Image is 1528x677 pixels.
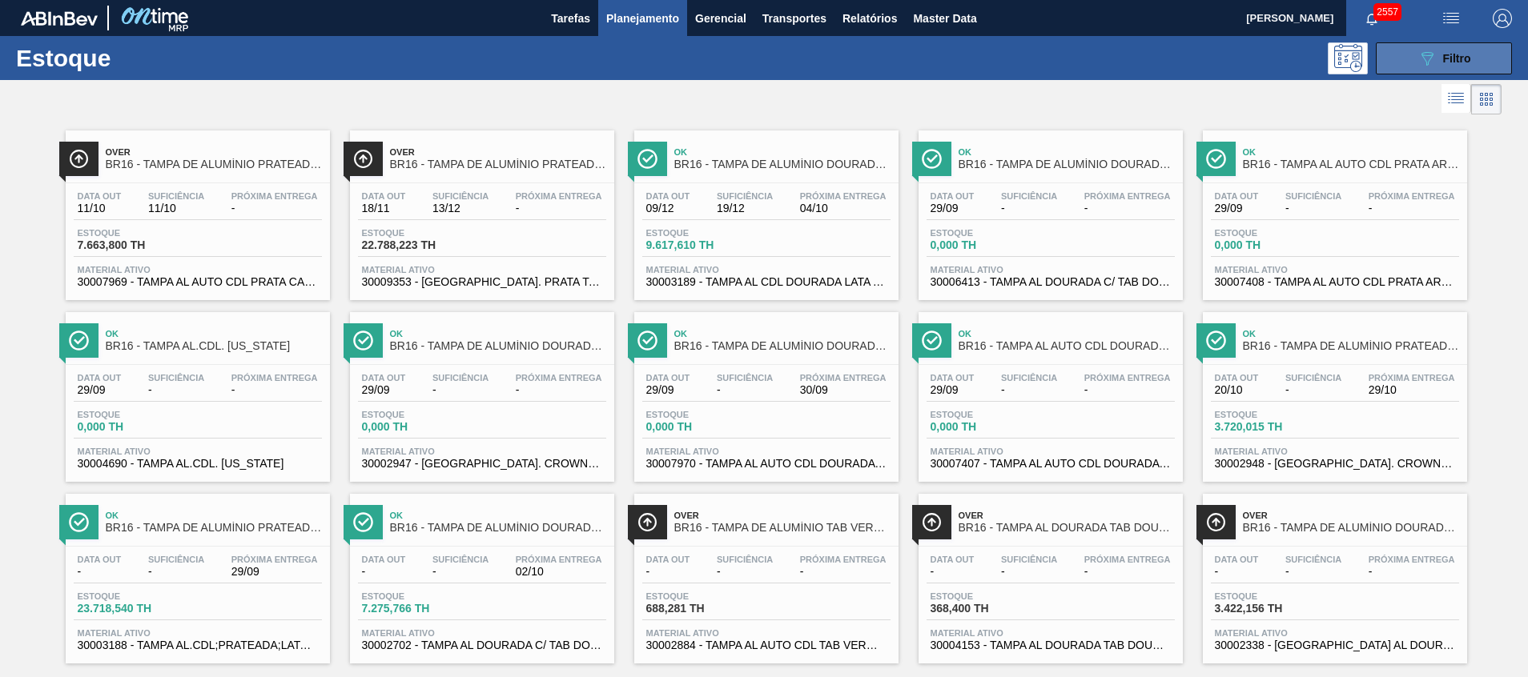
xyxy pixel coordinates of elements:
span: 0,000 TH [1215,239,1327,251]
span: 29/09 [931,384,975,396]
img: Ícone [1206,512,1226,532]
span: Ok [959,147,1175,157]
span: 7.663,800 TH [78,239,190,251]
span: 29/09 [1215,202,1259,214]
span: Data out [931,373,975,383]
span: - [432,384,489,396]
span: Data out [362,191,406,201]
span: 2557 [1373,3,1401,21]
span: Material ativo [1215,447,1455,456]
span: Estoque [646,410,758,419]
span: Suficiência [148,191,204,201]
span: Material ativo [362,447,602,456]
span: Próxima Entrega [1369,555,1455,564]
span: Estoque [78,591,190,601]
img: Ícone [637,149,657,169]
span: Material ativo [931,447,1171,456]
span: - [717,384,773,396]
span: Próxima Entrega [800,373,887,383]
img: Ícone [69,149,89,169]
a: ÍconeOkBR16 - TAMPA AL.CDL. [US_STATE]Data out29/09Suficiência-Próxima Entrega-Estoque0,000 THMat... [54,300,338,482]
span: Estoque [931,410,1043,419]
span: - [1084,384,1171,396]
span: Estoque [78,410,190,419]
span: BR16 - TAMPA AL AUTO CDL PRATA ARDAGH [1243,158,1459,170]
span: Ok [959,329,1175,338]
span: Suficiência [1285,191,1341,201]
span: Data out [931,555,975,564]
span: 19/12 [717,202,773,214]
span: Over [1243,511,1459,520]
span: Próxima Entrega [516,373,602,383]
span: 368,400 TH [931,603,1043,615]
span: Próxima Entrega [1369,191,1455,201]
span: BR16 - TAMPA DE ALUMÍNIO PRATEADA BALL CDL [106,522,322,534]
span: - [1215,566,1259,578]
span: Material ativo [362,265,602,274]
a: ÍconeOverBR16 - TAMPA DE ALUMÍNIO TAB VERMELHO CANPACK CDLData out-Suficiência-Próxima Entrega-Es... [622,482,907,663]
span: Estoque [362,591,474,601]
span: Suficiência [432,191,489,201]
span: BR16 - TAMPA AL AUTO CDL DOURADA ARDAGH [959,340,1175,352]
span: BR16 - TAMPA DE ALUMÍNIO DOURADA TAB DOURADO ARDAGH [959,158,1175,170]
span: Ok [106,511,322,520]
span: Suficiência [1001,191,1057,201]
img: Ícone [69,330,89,351]
span: Próxima Entrega [231,555,318,564]
span: Próxima Entrega [516,191,602,201]
img: Ícone [637,512,657,532]
span: Planejamento [606,9,679,28]
span: Material ativo [1215,265,1455,274]
img: TNhmsLtSVTkK8tSr43FrP2fwEKptu5GPRR3wAAAABJRU5ErkJggg== [21,11,98,26]
span: Data out [931,191,975,201]
span: 688,281 TH [646,603,758,615]
span: Data out [1215,191,1259,201]
span: Over [959,511,1175,520]
span: Estoque [1215,591,1327,601]
span: Suficiência [1285,555,1341,564]
span: - [516,384,602,396]
span: 02/10 [516,566,602,578]
span: 29/09 [931,202,975,214]
span: - [1285,202,1341,214]
span: Suficiência [717,191,773,201]
a: ÍconeOkBR16 - TAMPA DE ALUMÍNIO DOURADA TAB DOURADO ARDAGHData out29/09Suficiência-Próxima Entreg... [907,118,1191,300]
span: 04/10 [800,202,887,214]
span: 29/09 [78,384,122,396]
span: - [1369,202,1455,214]
span: Over [106,147,322,157]
span: Material ativo [1215,628,1455,638]
span: 0,000 TH [646,421,758,433]
a: ÍconeOkBR16 - TAMPA DE ALUMÍNIO DOURADA CANPACK CDLData out29/09Suficiência-Próxima Entrega30/09E... [622,300,907,482]
span: Ok [106,329,322,338]
div: Visão em Lista [1442,84,1471,114]
span: 30/09 [800,384,887,396]
span: BR16 - TAMPA DE ALUMÍNIO PRATEADA TAB VERM BALL CDL [390,158,606,170]
span: Suficiência [1285,373,1341,383]
img: Ícone [1206,330,1226,351]
a: ÍconeOverBR16 - TAMPA DE ALUMÍNIO PRATEADA TAB VERM BALL CDLData out18/11Suficiência13/12Próxima ... [338,118,622,300]
span: 13/12 [432,202,489,214]
span: Estoque [1215,410,1327,419]
span: Ok [390,511,606,520]
span: Próxima Entrega [1084,555,1171,564]
span: - [231,202,318,214]
span: Data out [362,555,406,564]
span: Estoque [931,591,1043,601]
span: 30003188 - TAMPA AL.CDL;PRATEADA;LATA-AUTOMATICA; [78,639,318,651]
span: BR16 - TAMPA DE ALUMÍNIO PRATEADA CANPACK CDL [106,158,322,170]
span: 30003189 - TAMPA AL CDL DOURADA LATA AUTOMATICA [646,276,887,288]
span: BR16 - TAMPA DE ALUMÍNIO DOURADA CANPACK CDL [674,340,891,352]
span: - [78,566,122,578]
span: 30002884 - TAMPA AL AUTO CDL TAB VERM CANPACK [646,639,887,651]
span: Ok [390,329,606,338]
span: Data out [78,373,122,383]
span: 29/09 [362,384,406,396]
span: - [717,566,773,578]
a: ÍconeOkBR16 - TAMPA DE ALUMÍNIO DOURADA TAB DOURADOData out-Suficiência-Próxima Entrega02/10Estoq... [338,482,622,663]
span: BR16 - TAMPA AL DOURADA TAB DOURADA CANPACK CDL [959,522,1175,534]
span: Próxima Entrega [800,191,887,201]
img: Ícone [922,512,942,532]
img: Ícone [353,330,373,351]
span: Data out [78,555,122,564]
